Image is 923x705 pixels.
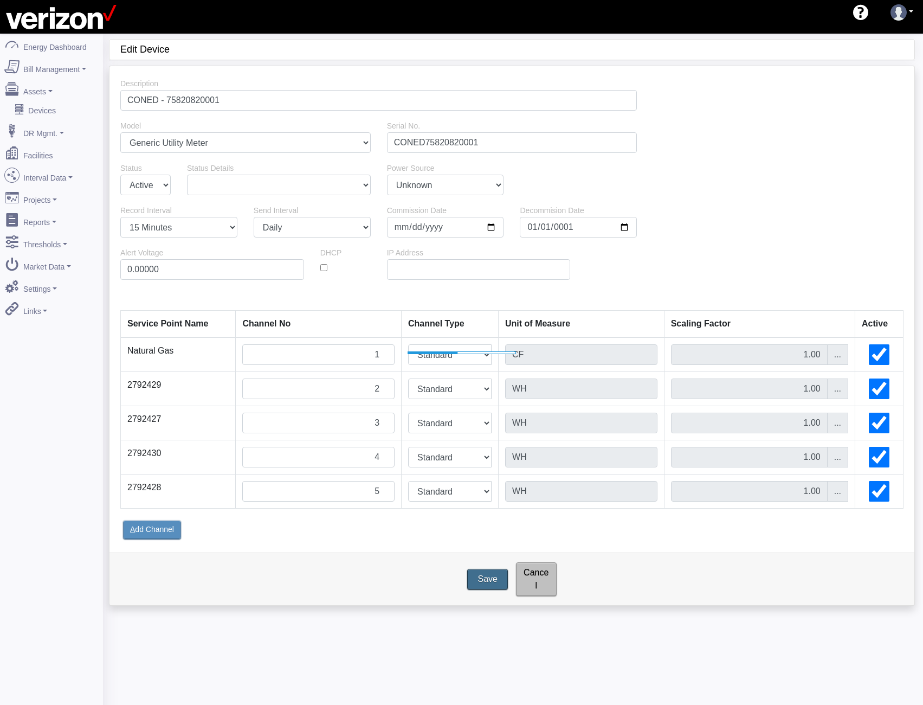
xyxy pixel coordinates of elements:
div: ... [827,413,848,433]
div: Edit Device [120,40,914,60]
u: A [130,525,135,534]
div: ... [827,344,848,365]
td: 2792428 [121,475,236,509]
th: Channel Type [402,311,499,338]
th: Active [855,311,903,338]
th: Service Point Name [121,311,236,338]
div: dd Channel [123,520,181,539]
th: Channel No [236,311,402,338]
div: ... [827,481,848,502]
a: Cancel [516,562,557,596]
td: 2792427 [121,406,236,440]
td: 2792430 [121,440,236,475]
input: Save [467,569,508,589]
th: Unit of Measure [499,311,664,338]
th: Scaling Factor [664,311,855,338]
img: user-3.svg [890,4,907,21]
div: ... [827,379,848,399]
td: Natural Gas [121,337,236,372]
div: ... [827,447,848,467]
td: 2792429 [121,372,236,406]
